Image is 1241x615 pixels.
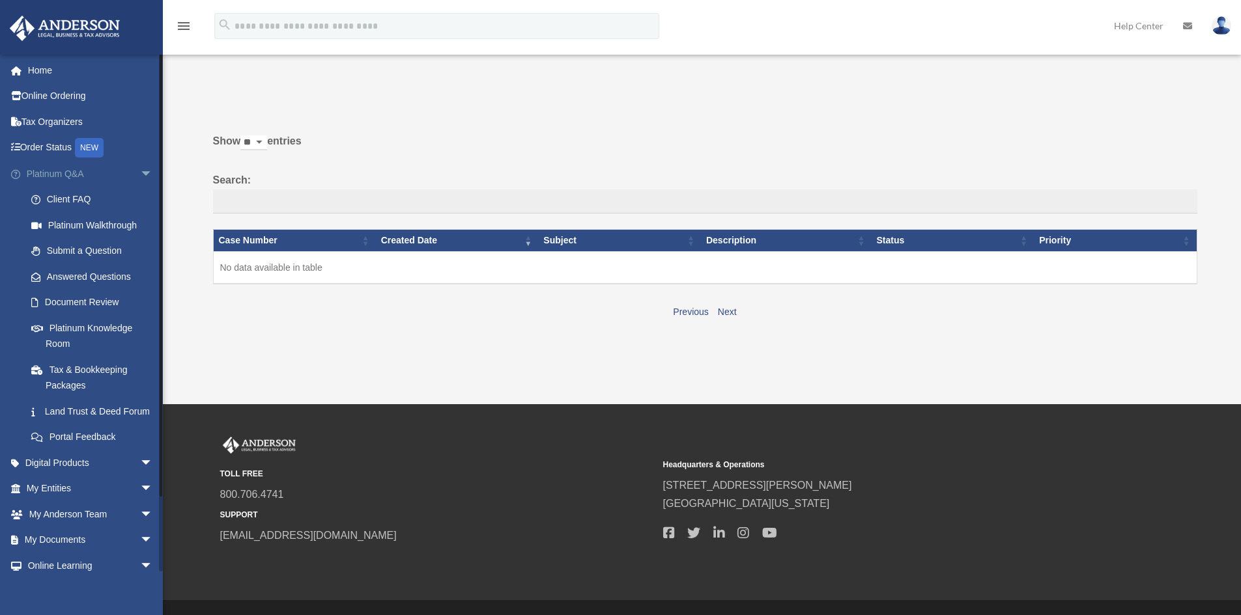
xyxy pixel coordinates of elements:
a: Tax Organizers [9,109,173,135]
i: search [218,18,232,32]
a: Tax & Bookkeeping Packages [18,357,173,398]
a: Online Learningarrow_drop_down [9,553,173,579]
th: Subject: activate to sort column ascending [538,230,701,252]
span: arrow_drop_down [140,450,166,476]
th: Description: activate to sort column ascending [701,230,872,252]
a: My Anderson Teamarrow_drop_down [9,501,173,527]
span: arrow_drop_down [140,501,166,528]
a: Platinum Walkthrough [18,212,173,238]
img: User Pic [1212,16,1231,35]
label: Search: [213,171,1197,214]
a: Next [718,307,737,317]
th: Priority: activate to sort column ascending [1034,230,1197,252]
img: Anderson Advisors Platinum Portal [220,437,298,454]
a: Client FAQ [18,187,173,213]
small: TOLL FREE [220,467,654,481]
a: Online Ordering [9,83,173,109]
a: Portal Feedback [18,424,173,450]
th: Created Date: activate to sort column ascending [376,230,539,252]
input: Search: [213,189,1197,214]
select: Showentries [240,135,267,150]
small: SUPPORT [220,508,654,522]
i: menu [176,18,192,34]
a: Answered Questions [18,264,166,290]
img: Anderson Advisors Platinum Portal [6,16,124,41]
a: Platinum Knowledge Room [18,315,173,357]
label: Show entries [213,132,1197,163]
a: [STREET_ADDRESS][PERSON_NAME] [663,480,852,491]
span: arrow_drop_down [140,161,166,187]
a: Digital Productsarrow_drop_down [9,450,173,476]
a: My Documentsarrow_drop_down [9,527,173,553]
div: NEW [75,138,104,157]
a: Document Review [18,290,173,316]
td: No data available in table [213,251,1197,284]
a: menu [176,23,192,34]
a: Home [9,57,173,83]
span: arrow_drop_down [140,527,166,554]
span: arrow_drop_down [140,553,166,579]
th: Case Number: activate to sort column ascending [213,230,376,252]
a: [GEOGRAPHIC_DATA][US_STATE] [663,498,830,509]
th: Status: activate to sort column ascending [872,230,1034,252]
a: [EMAIL_ADDRESS][DOMAIN_NAME] [220,530,397,541]
small: Headquarters & Operations [663,458,1097,472]
a: Platinum Q&Aarrow_drop_down [9,161,173,187]
a: Submit a Question [18,238,173,264]
a: Land Trust & Deed Forum [18,398,173,424]
a: Previous [673,307,708,317]
a: Order StatusNEW [9,135,173,161]
span: arrow_drop_down [140,476,166,502]
a: My Entitiesarrow_drop_down [9,476,173,502]
a: 800.706.4741 [220,489,284,500]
